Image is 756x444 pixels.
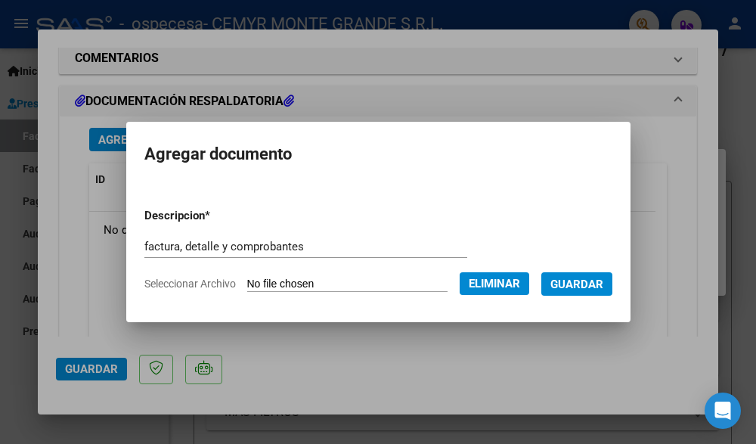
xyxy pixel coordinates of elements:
[144,278,236,290] span: Seleccionar Archivo
[460,272,529,295] button: Eliminar
[550,278,603,291] span: Guardar
[144,140,612,169] h2: Agregar documento
[705,393,741,429] div: Open Intercom Messenger
[469,277,520,290] span: Eliminar
[541,272,612,296] button: Guardar
[144,207,285,225] p: Descripcion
